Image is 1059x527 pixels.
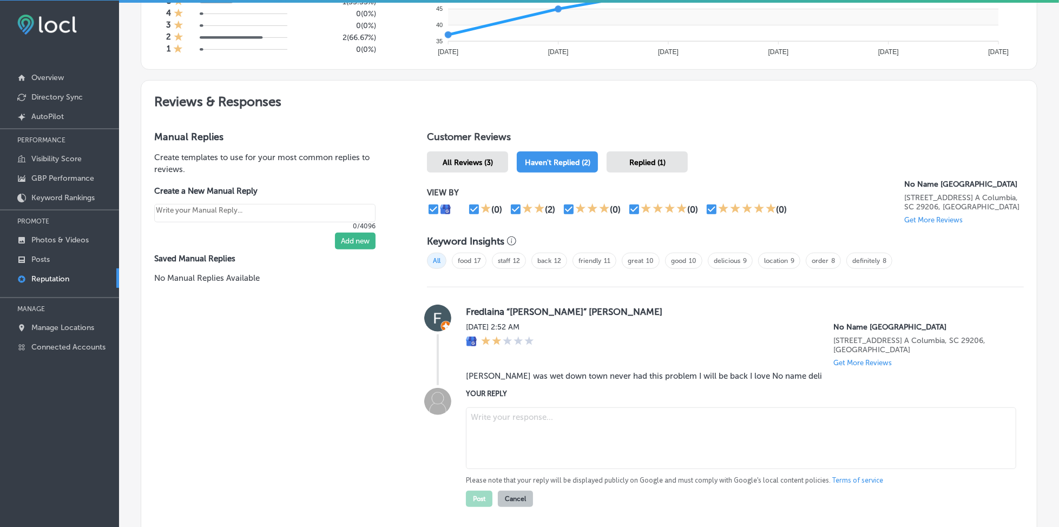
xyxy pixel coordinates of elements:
[537,257,551,265] a: back
[575,203,610,216] div: 3 Stars
[833,322,1007,332] p: No Name Deli Forest Drive
[424,388,451,415] img: Image
[768,48,788,56] tspan: [DATE]
[443,158,493,167] span: All Reviews (3)
[174,20,183,32] div: 1 Star
[427,253,446,269] span: All
[154,254,392,263] label: Saved Manual Replies
[438,48,458,56] tspan: [DATE]
[306,33,376,42] h5: 2 ( 66.67% )
[436,38,442,44] tspan: 35
[31,112,64,121] p: AutoPilot
[878,48,899,56] tspan: [DATE]
[904,216,963,224] p: Get More Reviews
[641,203,687,216] div: 4 Stars
[481,203,491,216] div: 1 Star
[466,322,534,332] label: [DATE] 2:52 AM
[777,205,787,215] div: (0)
[31,323,94,332] p: Manage Locations
[513,257,520,265] a: 12
[554,257,561,265] a: 12
[498,257,510,265] a: staff
[427,131,1024,147] h1: Customer Reviews
[154,222,376,230] p: 0/4096
[466,390,1007,398] label: YOUR REPLY
[833,359,892,367] p: Get More Reviews
[687,205,698,215] div: (0)
[718,203,777,216] div: 5 Stars
[522,203,545,216] div: 2 Stars
[31,255,50,264] p: Posts
[578,257,601,265] a: friendly
[458,257,471,265] a: food
[154,186,376,196] label: Create a New Manual Reply
[141,81,1037,118] h2: Reviews & Responses
[604,257,610,265] a: 11
[31,154,82,163] p: Visibility Score
[791,257,794,265] a: 9
[154,272,392,284] p: No Manual Replies Available
[166,8,171,20] h4: 4
[904,193,1024,212] p: 4712 Forest Dr Ste. A Columbia, SC 29206, US
[474,257,481,265] a: 17
[167,44,170,56] h4: 1
[548,48,568,56] tspan: [DATE]
[689,257,696,265] a: 10
[988,48,1009,56] tspan: [DATE]
[658,48,679,56] tspan: [DATE]
[491,205,502,215] div: (0)
[852,257,880,265] a: definitely
[174,8,183,20] div: 1 Star
[833,336,1007,354] p: 4712 Forest Dr Ste. A
[436,22,442,28] tspan: 40
[481,336,534,348] div: 2 Stars
[173,44,183,56] div: 1 Star
[714,257,740,265] a: delicious
[466,371,1007,381] blockquote: [PERSON_NAME] was wet down town never had this problem I will be back I love No name deli
[335,233,376,249] button: Add new
[154,204,376,222] textarea: Create your Quick Reply
[743,257,747,265] a: 9
[31,93,83,102] p: Directory Sync
[831,257,835,265] a: 8
[764,257,788,265] a: location
[466,476,1007,485] p: Please note that your reply will be displayed publicly on Google and must comply with Google's lo...
[646,257,654,265] a: 10
[31,342,106,352] p: Connected Accounts
[610,205,621,215] div: (0)
[31,274,69,284] p: Reputation
[166,32,171,44] h4: 2
[31,174,94,183] p: GBP Performance
[629,158,666,167] span: Replied (1)
[306,9,376,18] h5: 0 ( 0% )
[306,45,376,54] h5: 0 ( 0% )
[498,491,533,507] button: Cancel
[545,205,555,215] div: (2)
[427,188,904,197] p: VIEW BY
[883,257,886,265] a: 8
[904,180,1024,189] p: No Name Deli Forest Drive
[31,193,95,202] p: Keyword Rankings
[31,235,89,245] p: Photos & Videos
[671,257,686,265] a: good
[166,20,171,32] h4: 3
[154,151,392,175] p: Create templates to use for your most common replies to reviews.
[306,21,376,30] h5: 0 ( 0% )
[436,5,442,12] tspan: 45
[466,491,492,507] button: Post
[812,257,828,265] a: order
[31,73,64,82] p: Overview
[174,32,183,44] div: 1 Star
[832,476,883,485] a: Terms of service
[427,235,504,247] h3: Keyword Insights
[628,257,643,265] a: great
[525,158,590,167] span: Haven't Replied (2)
[17,15,77,35] img: fda3e92497d09a02dc62c9cd864e3231.png
[154,131,392,143] h3: Manual Replies
[466,306,1007,317] label: Fredlaina “[PERSON_NAME]” [PERSON_NAME]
